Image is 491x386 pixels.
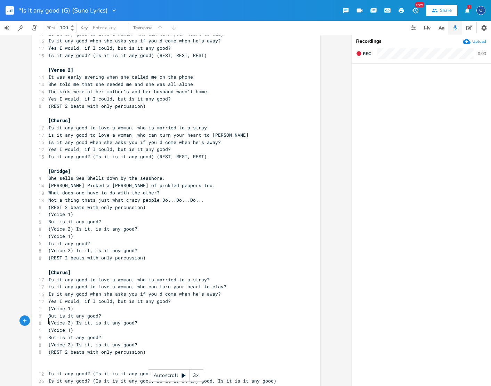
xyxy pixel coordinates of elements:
span: But is it any good? [48,334,101,340]
span: Is it any good? (Is it is it any good) [48,370,154,377]
span: Is it any good? (Is it is it any good) (REST, REST, REST) [48,52,207,58]
span: is it any good to love a woman, who can turn your heart to clay? [48,31,226,37]
div: Share [440,7,452,14]
span: (Voice 2) Is it, is it any good? [48,247,137,254]
div: 2 [467,5,471,9]
span: [Chorus] [48,269,71,275]
span: Rec [363,51,371,56]
span: [Chorus] [48,117,71,123]
span: But is it any good? [48,218,101,225]
span: Is it any good? (Is it is it any good, Is it is it any good, Is it is it any good) [48,378,276,384]
span: (REST 2 beats with only percussion) [48,255,146,261]
div: Old Kountry [476,6,485,15]
span: Is it any good when she asks you if you'd come when he's away? [48,139,221,145]
div: BPM [47,26,55,30]
div: Recordings [356,39,487,44]
span: Yes I would, if I could, but is it any good? [48,146,171,152]
span: (Voice 1) [48,327,73,333]
span: [Bridge] [48,168,71,174]
div: Transpose [133,26,152,30]
span: She told me that she needed me and she was all alone [48,81,193,87]
span: (REST 2 beats with only percussion) [48,103,146,109]
span: Yes I would, if I could, but is it any good? [48,298,171,304]
span: (REST 2 beats with only percussion) [48,349,146,355]
div: Autoscroll [148,369,204,382]
span: Is it any good? [48,240,90,247]
span: She sells Sea Shells down by the seashore. [48,175,165,181]
span: Is it any good when she asks you if you'd come when he's away? [48,291,221,297]
div: Upload [472,39,486,44]
span: What does one have to do with the other? [48,190,160,196]
button: Rec [353,48,373,59]
span: Not a thing thats just what crazy people Do...Do...Do... [48,197,204,203]
span: Is it any good? (Is it is it any good) (REST, REST, REST) [48,153,207,160]
button: New [408,4,422,17]
button: 2 [460,4,474,17]
div: New [415,2,424,7]
button: O [476,2,485,18]
div: 3x [190,369,202,382]
span: (Voice 2) Is it, is it any good? [48,226,137,232]
span: (Voice 2) Is it, is it any good? [48,341,137,348]
span: *Is it any good (G) (Suno Lyrics) [19,7,108,14]
span: is it any good to love a woman, who can turn your heart to [PERSON_NAME] [48,132,249,138]
button: Share [426,5,457,16]
span: (Voice 1) [48,211,73,217]
div: 0:00 [478,51,486,56]
span: The kids were at her mother's and her husband wasn't home [48,88,207,95]
span: [PERSON_NAME] Picked a [PERSON_NAME] of pickled peppers too. [48,182,215,188]
span: Is it any good when she asks you if you'd come when he's away? [48,38,221,44]
span: (Voice 1) [48,305,73,312]
div: Key [81,26,88,30]
span: is it any good to love a woman, who can turn your heart to clay? [48,283,226,290]
span: But is it any good? [48,313,101,319]
span: Yes I would, if I could, but is it any good? [48,96,171,102]
span: (REST 2 beats with only percussion) [48,204,146,210]
span: (Voice 2) Is it, is it any good? [48,320,137,326]
span: Yes I would, if I could, but is it any good? [48,45,171,51]
span: (Voice 1) [48,233,73,239]
span: Is it any good to love a woman, who is married to a stray [48,124,207,131]
span: Is it any good to love a woman, who is married to a stray? [48,276,210,283]
button: Upload [463,38,486,45]
span: Enter a key [93,25,116,31]
span: [Verse 2] [48,67,73,73]
span: It was early evening when she called me on the phone [48,74,193,80]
